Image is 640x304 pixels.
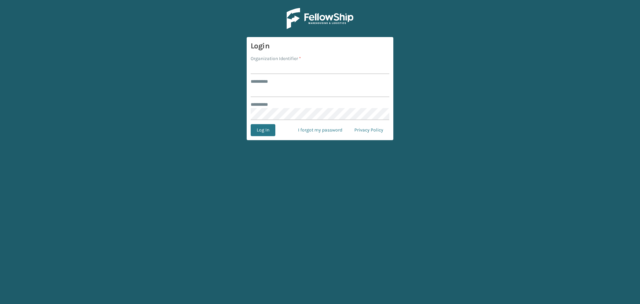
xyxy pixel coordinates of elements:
[348,124,389,136] a: Privacy Policy
[292,124,348,136] a: I forgot my password
[251,124,275,136] button: Log In
[287,8,353,29] img: Logo
[251,55,301,62] label: Organization Identifier
[251,41,389,51] h3: Login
